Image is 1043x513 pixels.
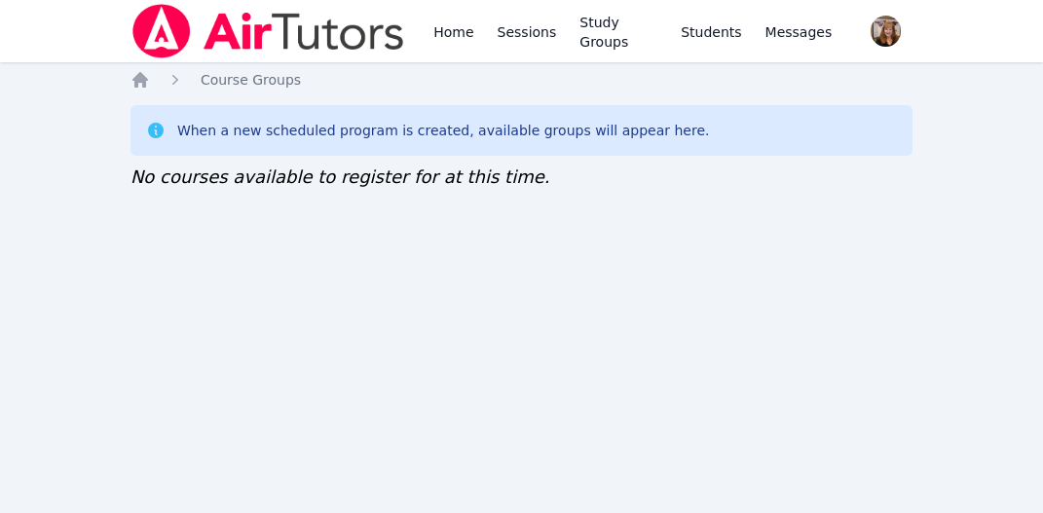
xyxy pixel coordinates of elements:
[130,166,550,187] span: No courses available to register for at this time.
[201,72,301,88] span: Course Groups
[201,70,301,90] a: Course Groups
[177,121,710,140] div: When a new scheduled program is created, available groups will appear here.
[765,22,833,42] span: Messages
[130,70,913,90] nav: Breadcrumb
[130,4,406,58] img: Air Tutors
